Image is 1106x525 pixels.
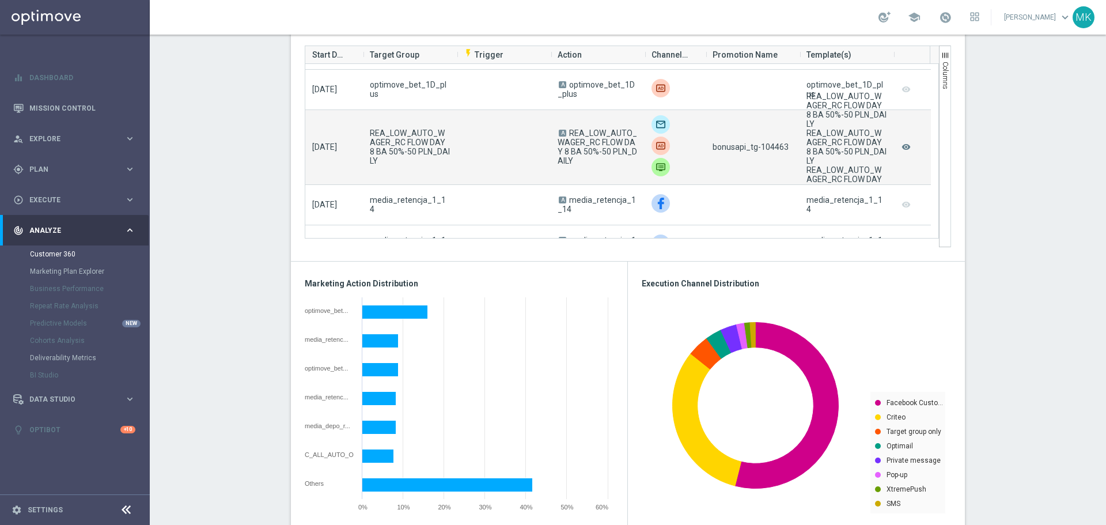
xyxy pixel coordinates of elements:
[558,195,636,214] span: media_retencja_1_14
[29,135,124,142] span: Explore
[806,80,887,99] div: optimove_bet_1D_plus
[642,278,951,289] h3: Execution Channel Distribution
[30,250,120,259] a: Customer 360
[30,349,149,367] div: Deliverability Metrics
[806,92,887,129] div: REA_LOW_AUTO_WAGER_RC FLOW DAY 8 BA 50%-50 PLN_DAILY
[124,394,135,405] i: keyboard_arrow_right
[13,225,124,236] div: Analyze
[305,278,613,289] h3: Marketing Action Distribution
[12,505,22,515] i: settings
[652,235,670,253] img: Facebook Custom Audience
[370,236,450,254] span: media_retencja_1_14_ZG
[124,225,135,236] i: keyboard_arrow_right
[30,367,149,384] div: BI Studio
[887,485,926,493] text: XtremePush
[908,11,921,24] span: school
[13,414,135,445] div: Optibot
[30,245,149,263] div: Customer 360
[713,43,778,66] span: Promotion Name
[559,81,566,88] span: A
[558,236,636,254] span: media_retencja_1_14_ZG
[559,130,566,137] span: A
[370,195,450,214] span: media_retencja_1_14
[397,504,410,511] span: 10%
[652,194,670,213] img: Facebook Custom Audience
[13,195,124,205] div: Execute
[305,307,354,314] div: optimove_bet_1D_plus
[305,451,354,458] div: C_ALL_AUTO_OFFER_FB Deposit Reminder_DAILY
[652,158,670,176] img: Private message
[13,134,136,143] div: person_search Explore keyboard_arrow_right
[941,62,949,89] span: Columns
[13,93,135,123] div: Mission Control
[900,139,912,154] i: remove_red_eye
[652,115,670,134] div: Optimail
[13,62,135,93] div: Dashboard
[887,456,941,464] text: Private message
[29,197,124,203] span: Execute
[806,195,887,214] div: media_retencja_1_14
[652,79,670,97] img: Criteo
[30,315,149,332] div: Predictive Models
[806,43,851,66] span: Template(s)
[305,365,354,372] div: optimove_bet_14D_and_reg_30D
[305,336,354,343] div: media_retencja_1_14_ZG
[652,137,670,155] img: Pop-up
[312,43,347,66] span: Start Date
[13,425,136,435] button: lightbulb Optibot +10
[30,297,149,315] div: Repeat Rate Analysis
[887,399,943,407] text: Facebook Custo…
[13,104,136,113] button: Mission Control
[13,395,136,404] div: Data Studio keyboard_arrow_right
[124,194,135,205] i: keyboard_arrow_right
[29,166,124,173] span: Plan
[520,504,533,511] span: 40%
[558,80,635,99] span: optimove_bet_1D_plus
[13,425,24,435] i: lightbulb
[13,134,24,144] i: person_search
[312,142,337,152] span: [DATE]
[887,413,906,421] text: Criteo
[806,236,887,254] div: media_retencja_1_14_ZG
[13,164,24,175] i: gps_fixed
[596,504,608,511] span: 60%
[1059,11,1071,24] span: keyboard_arrow_down
[29,414,120,445] a: Optibot
[370,43,419,66] span: Target Group
[30,332,149,349] div: Cohorts Analysis
[305,394,354,401] div: media_retencja_1_14
[479,504,492,511] span: 30%
[312,85,337,94] span: [DATE]
[13,226,136,235] button: track_changes Analyze keyboard_arrow_right
[13,195,24,205] i: play_circle_outline
[29,227,124,234] span: Analyze
[13,73,24,83] i: equalizer
[887,471,907,479] text: Pop-up
[13,73,136,82] button: equalizer Dashboard
[124,164,135,175] i: keyboard_arrow_right
[887,442,913,450] text: Optimail
[30,263,149,280] div: Marketing Plan Explorer
[13,165,136,174] button: gps_fixed Plan keyboard_arrow_right
[464,48,473,58] i: flash_on
[305,480,354,487] div: Others
[28,507,63,513] a: Settings
[1073,6,1094,28] div: MK
[29,93,135,123] a: Mission Control
[29,396,124,403] span: Data Studio
[713,142,789,152] span: bonusapi_tg-104463
[370,129,450,165] span: REA_LOW_AUTO_WAGER_RC FLOW DAY 8 BA 50%-50 PLN_DAILY
[312,200,337,209] span: [DATE]
[887,428,941,436] text: Target group only
[464,50,503,59] span: Trigger
[30,280,149,297] div: Business Performance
